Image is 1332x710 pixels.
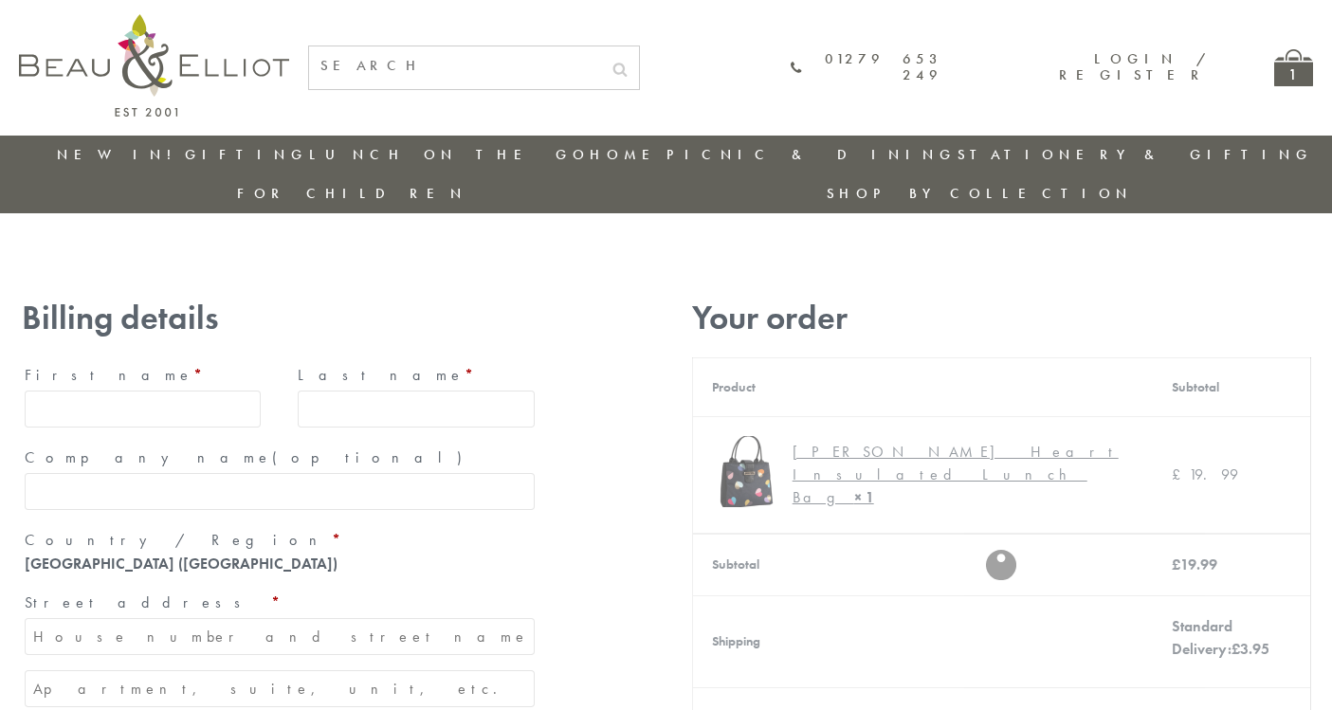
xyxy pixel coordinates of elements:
a: Lunch On The Go [309,145,590,164]
label: First name [25,360,262,391]
input: Apartment, suite, unit, etc. (optional) [25,670,535,707]
input: House number and street name [25,618,535,655]
a: Shop by collection [827,184,1133,203]
a: New in! [57,145,184,164]
label: Company name [25,443,535,473]
h3: Your order [692,299,1311,337]
a: Picnic & Dining [666,145,957,164]
a: 01279 653 249 [791,51,942,84]
h3: Billing details [22,299,538,337]
strong: [GEOGRAPHIC_DATA] ([GEOGRAPHIC_DATA]) [25,554,338,573]
label: Country / Region [25,525,535,555]
a: Gifting [185,145,308,164]
img: logo [19,14,289,117]
a: Stationery & Gifting [958,145,1313,164]
label: Street address [25,588,535,618]
span: (optional) [272,447,473,467]
label: Last name [298,360,535,391]
input: SEARCH [309,46,601,85]
a: Login / Register [1059,49,1208,84]
a: Home [590,145,666,164]
a: 1 [1274,49,1313,86]
a: For Children [237,184,467,203]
